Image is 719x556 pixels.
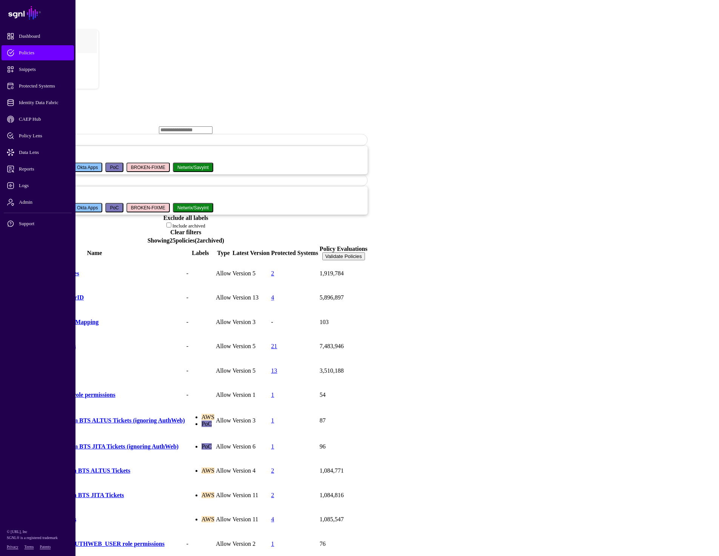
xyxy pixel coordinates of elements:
a: Data Lens [2,145,74,160]
strong: 25 [169,237,176,244]
span: Data Lens [7,149,81,156]
td: Allow [216,286,231,310]
a: 13 [271,367,277,374]
div: Protected Systems [271,250,318,256]
span: Policies [7,49,81,57]
th: Showing policies ( archived) [4,237,368,244]
a: 2 [271,467,274,474]
td: - [186,532,215,556]
a: Terms [25,545,34,549]
td: Version 13 [232,286,270,310]
td: 3,510,188 [319,359,368,382]
span: Reports [7,165,81,173]
h2: Policies [3,100,716,111]
label: Include archived [172,223,205,229]
td: 1,919,784 [319,261,368,285]
td: Allow [216,335,231,358]
td: 5,896,897 [319,286,368,310]
a: Clear filters [170,229,201,235]
a: Snippets [2,62,74,77]
td: Allow [216,459,231,483]
a: Reports [2,161,74,177]
strong: 2 [197,237,200,244]
td: Allow [216,261,231,285]
td: Allow [216,435,231,458]
span: BROKEN-FIXME [131,165,165,170]
a: Policy Lens [2,128,74,143]
button: BROKEN-FIXME [126,203,170,212]
td: Version 5 [232,359,270,382]
td: 7,483,946 [319,335,368,358]
td: Version 5 [232,335,270,358]
td: 54 [319,383,368,407]
td: - [186,335,215,358]
a: Patents [40,545,51,549]
a: Protected Systems [2,78,74,94]
a: Dashboard [2,29,74,44]
a: 1 [271,443,274,450]
td: Version 3 [232,310,270,334]
td: Version 4 [232,459,270,483]
span: Policy Lens [7,132,81,140]
a: Allow default AuthWeb->AUTHWEB_USER role permissions [4,541,165,547]
td: - [186,359,215,382]
a: 1 [271,541,274,547]
td: Allow [216,532,231,556]
a: Admin [2,195,74,210]
a: Identity Data Fabric [2,95,74,110]
a: Allow AWS JITA Roles from BTS JITA Tickets (ignoring AuthWeb) [4,443,179,450]
span: Netwrix/Savyint [177,205,209,210]
span: CAEP Hub [7,115,81,123]
span: Netwrix/Savyint [177,165,209,170]
button: BROKEN-FIXME [126,163,170,172]
a: Allow Assigned CMDB Roles [4,270,79,276]
button: Netwrix/Savyint [173,203,213,212]
td: 1,084,771 [319,459,368,483]
a: Allow AWS JITA Roles from BTS ALTUS Tickets (ignoring AuthWeb) [4,417,185,424]
p: © [URL], Inc [7,529,69,535]
span: AWS [202,414,214,420]
td: Allow [216,383,231,407]
div: Latest Version [232,250,269,256]
button: Okta Apps [72,163,102,172]
span: AWS [202,492,214,498]
a: Allow AuthWeb->ADMIN role permissions [4,392,115,398]
td: 96 [319,435,368,458]
span: Protected Systems [7,82,81,90]
div: Type [216,250,231,256]
a: Policies [2,45,74,60]
td: - [271,310,319,334]
td: Allow [216,484,231,507]
span: AWS [202,516,214,522]
div: Name [4,250,185,256]
td: - [186,310,215,334]
a: Logs [2,178,74,193]
span: Dashboard [7,32,81,40]
span: PoC [110,165,119,170]
span: Logs [7,182,81,189]
span: Okta Apps [77,205,98,210]
div: Labels [186,250,214,256]
a: SGNL [5,5,71,21]
span: AWS [202,467,214,474]
span: Snippets [7,66,81,73]
a: 1 [271,417,274,424]
div: Policy Evaluations [320,246,368,252]
td: Version 3 [232,407,270,434]
a: 4 [271,516,274,522]
a: Exclude all labels [163,215,208,221]
td: - [186,286,215,310]
a: 4 [271,294,274,301]
span: Okta Apps [77,165,98,170]
span: PoC [202,443,212,450]
a: CAEP Hub [2,112,74,127]
a: Privacy [7,545,18,549]
td: Version 6 [232,435,270,458]
td: Allow [216,310,231,334]
td: Version 11 [232,484,270,507]
td: Allow [216,508,231,531]
td: 87 [319,407,368,434]
button: Netwrix/Savyint [173,163,213,172]
a: 21 [271,343,277,349]
span: Admin [7,198,81,206]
